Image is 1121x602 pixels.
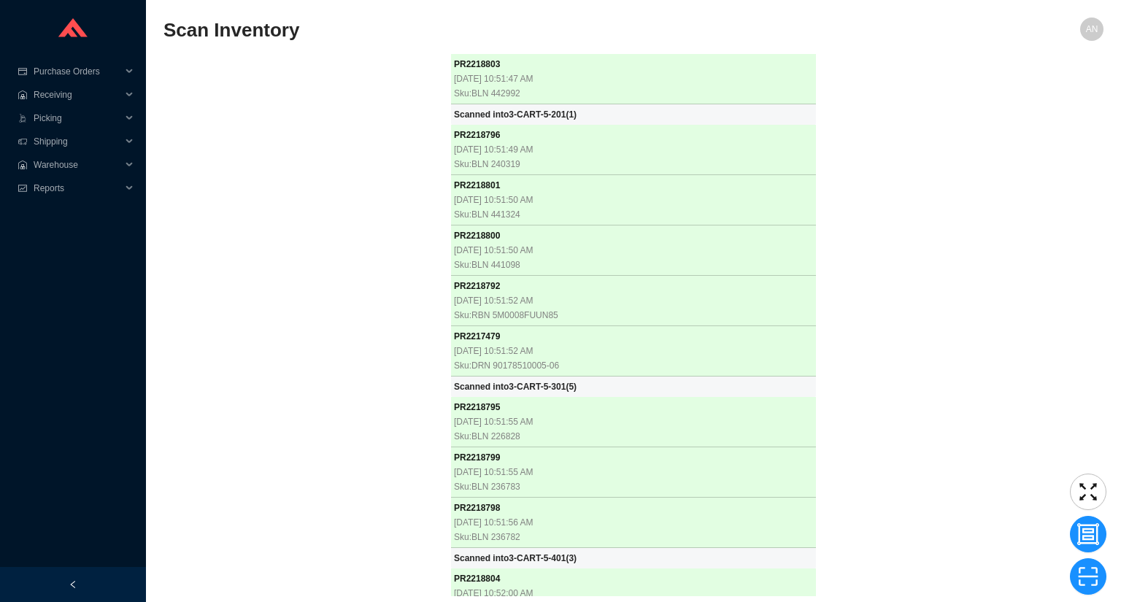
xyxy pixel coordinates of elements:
div: [DATE] 10:51:50 AM [454,193,813,207]
span: Picking [34,107,121,130]
span: scan [1071,566,1106,587]
div: PR 2218803 [454,57,813,72]
div: Scanned into 3-CART-5-401 ( 3 ) [454,551,813,566]
div: Sku: BLN 442992 [454,86,813,101]
div: Sku: BLN 226828 [454,429,813,444]
div: PR 2218799 [454,450,813,465]
span: AN [1086,18,1098,41]
div: [DATE] 10:51:50 AM [454,243,813,258]
div: [DATE] 10:51:52 AM [454,344,813,358]
div: PR 2218796 [454,128,813,142]
div: [DATE] 10:51:52 AM [454,293,813,308]
button: fullscreen [1070,474,1106,510]
span: credit-card [18,67,28,76]
div: [DATE] 10:51:56 AM [454,515,813,530]
span: Warehouse [34,153,121,177]
div: PR 2218801 [454,178,813,193]
span: left [69,580,77,589]
div: Sku: BLN 441324 [454,207,813,222]
span: Shipping [34,130,121,153]
div: [DATE] 10:51:55 AM [454,465,813,479]
span: fund [18,184,28,193]
div: PR 2218800 [454,228,813,243]
div: PR 2218798 [454,501,813,515]
span: group [1071,523,1106,545]
div: Sku: BLN 441098 [454,258,813,272]
div: [DATE] 10:51:55 AM [454,414,813,429]
div: [DATE] 10:51:47 AM [454,72,813,86]
span: Receiving [34,83,121,107]
button: scan [1070,558,1106,595]
div: PR 2217479 [454,329,813,344]
span: Reports [34,177,121,200]
div: Sku: DRN 90178510005-06 [454,358,813,373]
div: [DATE] 10:52:00 AM [454,586,813,601]
div: Scanned into 3-CART-5-301 ( 5 ) [454,379,813,394]
span: fullscreen [1071,481,1106,503]
div: Scanned into 3-CART-5-201 ( 1 ) [454,107,813,122]
div: PR 2218792 [454,279,813,293]
div: PR 2218804 [454,571,813,586]
h2: Scan Inventory [163,18,868,43]
div: Sku: RBN 5M0008FUUN85 [454,308,813,323]
div: [DATE] 10:51:49 AM [454,142,813,157]
div: Sku: BLN 236782 [454,530,813,544]
span: Purchase Orders [34,60,121,83]
button: group [1070,516,1106,552]
div: PR 2218795 [454,400,813,414]
div: Sku: BLN 236783 [454,479,813,494]
div: Sku: BLN 240319 [454,157,813,171]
